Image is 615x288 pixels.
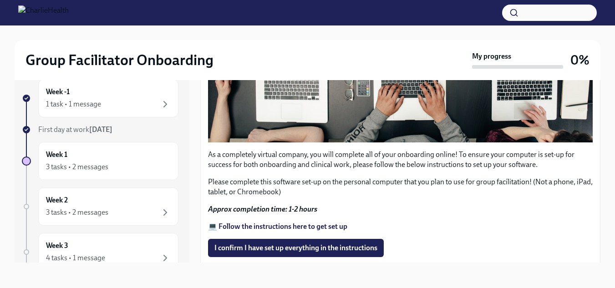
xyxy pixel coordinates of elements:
[570,52,590,68] h3: 0%
[18,5,69,20] img: CharlieHealth
[472,51,511,61] strong: My progress
[208,239,384,257] button: I confirm I have set up everything in the instructions
[38,125,112,134] span: First day at work
[89,125,112,134] strong: [DATE]
[46,207,108,217] div: 3 tasks • 2 messages
[208,222,347,231] a: 💻 Follow the instructions here to get set up
[22,125,178,135] a: First day at work[DATE]
[25,51,213,69] h2: Group Facilitator Onboarding
[208,177,593,197] p: Please complete this software set-up on the personal computer that you plan to use for group faci...
[22,233,178,271] a: Week 34 tasks • 1 message
[22,187,178,226] a: Week 23 tasks • 2 messages
[214,243,377,253] span: I confirm I have set up everything in the instructions
[46,87,70,97] h6: Week -1
[208,150,593,170] p: As a completely virtual company, you will complete all of your onboarding online! To ensure your ...
[46,99,101,109] div: 1 task • 1 message
[22,142,178,180] a: Week 13 tasks • 2 messages
[46,150,67,160] h6: Week 1
[208,205,317,213] strong: Approx completion time: 1-2 hours
[46,241,68,251] h6: Week 3
[46,253,105,263] div: 4 tasks • 1 message
[46,195,68,205] h6: Week 2
[46,162,108,172] div: 3 tasks • 2 messages
[22,79,178,117] a: Week -11 task • 1 message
